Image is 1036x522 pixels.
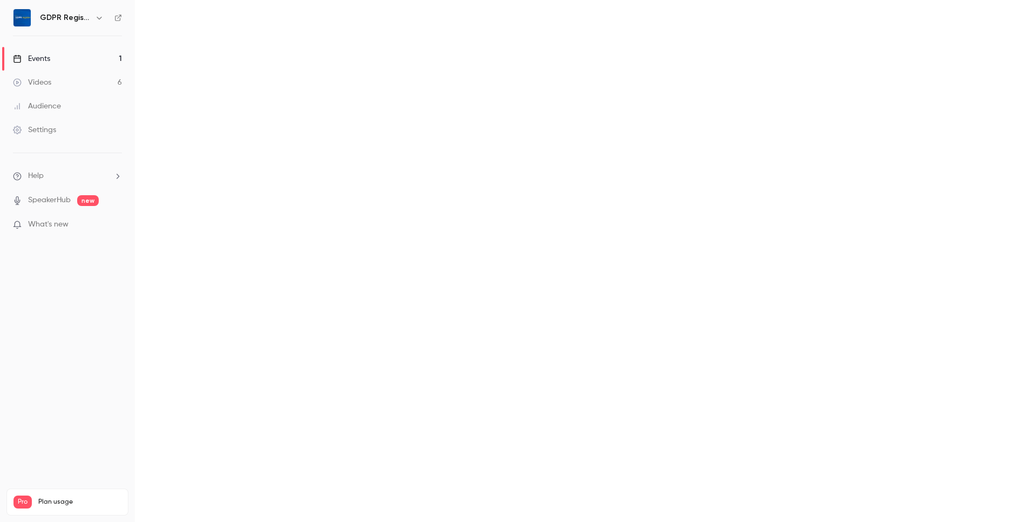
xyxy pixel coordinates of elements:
[13,77,51,88] div: Videos
[13,9,31,26] img: GDPR Register
[40,12,91,23] h6: GDPR Register
[13,53,50,64] div: Events
[28,170,44,182] span: Help
[13,170,122,182] li: help-dropdown-opener
[13,496,32,509] span: Pro
[28,219,69,230] span: What's new
[38,498,121,506] span: Plan usage
[28,195,71,206] a: SpeakerHub
[77,195,99,206] span: new
[13,101,61,112] div: Audience
[109,220,122,230] iframe: Noticeable Trigger
[13,125,56,135] div: Settings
